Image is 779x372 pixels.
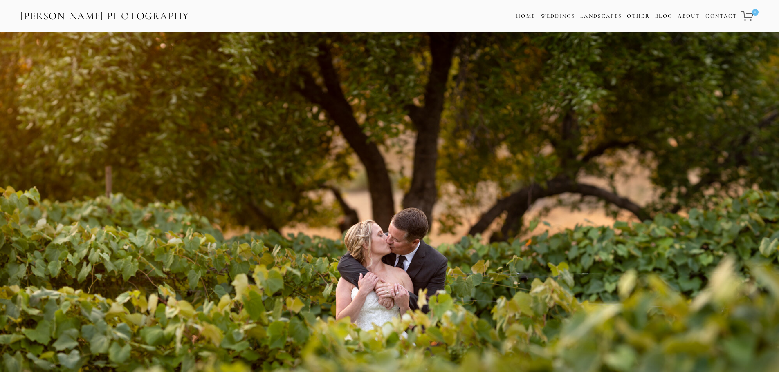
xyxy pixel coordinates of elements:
a: [PERSON_NAME] Photography [20,7,190,25]
a: Blog [655,10,672,22]
a: Home [516,10,535,22]
a: Contact [705,10,737,22]
a: About [678,10,700,22]
a: Other [627,13,650,19]
span: 0 [752,9,759,16]
a: Landscapes [580,13,622,19]
a: Weddings [541,13,575,19]
a: 0 items in cart [740,6,759,26]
